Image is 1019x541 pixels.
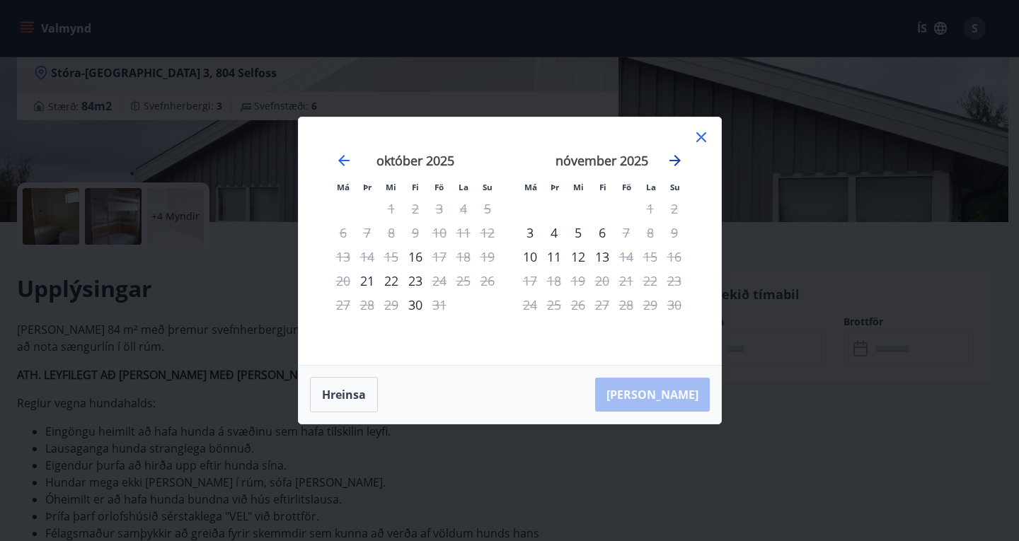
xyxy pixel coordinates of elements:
[427,221,451,245] td: Not available. föstudagur, 10. október 2025
[662,221,686,245] td: Not available. sunnudagur, 9. nóvember 2025
[363,182,372,192] small: Þr
[476,269,500,293] td: Not available. sunnudagur, 26. október 2025
[542,245,566,269] div: 11
[310,377,378,412] button: Hreinsa
[662,245,686,269] td: Not available. sunnudagur, 16. nóvember 2025
[451,197,476,221] td: Not available. laugardagur, 4. október 2025
[379,293,403,317] td: Not available. miðvikudagur, 29. október 2025
[379,269,403,293] td: Choose miðvikudagur, 22. október 2025 as your check-in date. It’s available.
[403,245,427,269] div: Aðeins innritun í boði
[518,221,542,245] div: Aðeins innritun í boði
[590,293,614,317] td: Not available. fimmtudagur, 27. nóvember 2025
[542,221,566,245] td: Choose þriðjudagur, 4. nóvember 2025 as your check-in date. It’s available.
[667,152,684,169] div: Move forward to switch to the next month.
[386,182,396,192] small: Mi
[427,293,451,317] td: Not available. föstudagur, 31. október 2025
[573,182,584,192] small: Mi
[646,182,656,192] small: La
[599,182,606,192] small: Fi
[638,245,662,269] td: Not available. laugardagur, 15. nóvember 2025
[403,269,427,293] div: 23
[524,182,537,192] small: Má
[518,269,542,293] td: Not available. mánudagur, 17. nóvember 2025
[590,245,614,269] td: Choose fimmtudagur, 13. nóvember 2025 as your check-in date. It’s available.
[638,197,662,221] td: Not available. laugardagur, 1. nóvember 2025
[476,221,500,245] td: Not available. sunnudagur, 12. október 2025
[518,245,542,269] td: Choose mánudagur, 10. nóvember 2025 as your check-in date. It’s available.
[331,293,355,317] td: Not available. mánudagur, 27. október 2025
[614,221,638,245] div: Aðeins útritun í boði
[331,221,355,245] td: Not available. mánudagur, 6. október 2025
[542,245,566,269] td: Choose þriðjudagur, 11. nóvember 2025 as your check-in date. It’s available.
[518,293,542,317] td: Not available. mánudagur, 24. nóvember 2025
[337,182,350,192] small: Má
[566,245,590,269] td: Choose miðvikudagur, 12. nóvember 2025 as your check-in date. It’s available.
[403,197,427,221] td: Not available. fimmtudagur, 2. október 2025
[483,182,493,192] small: Su
[662,293,686,317] td: Not available. sunnudagur, 30. nóvember 2025
[459,182,468,192] small: La
[662,197,686,221] td: Not available. sunnudagur, 2. nóvember 2025
[590,269,614,293] td: Not available. fimmtudagur, 20. nóvember 2025
[614,269,638,293] td: Not available. föstudagur, 21. nóvember 2025
[590,245,614,269] div: 13
[403,221,427,245] td: Not available. fimmtudagur, 9. október 2025
[590,221,614,245] div: 6
[335,152,352,169] div: Move backward to switch to the previous month.
[427,245,451,269] div: Aðeins útritun í boði
[555,152,648,169] strong: nóvember 2025
[451,245,476,269] td: Not available. laugardagur, 18. október 2025
[590,221,614,245] td: Choose fimmtudagur, 6. nóvember 2025 as your check-in date. It’s available.
[427,197,451,221] td: Not available. föstudagur, 3. október 2025
[451,269,476,293] td: Not available. laugardagur, 25. október 2025
[355,221,379,245] td: Not available. þriðjudagur, 7. október 2025
[355,269,379,293] div: Aðeins innritun í boði
[403,293,427,317] div: Aðeins innritun í boði
[316,134,704,348] div: Calendar
[434,182,444,192] small: Fö
[476,245,500,269] td: Not available. sunnudagur, 19. október 2025
[355,245,379,269] td: Not available. þriðjudagur, 14. október 2025
[638,221,662,245] td: Not available. laugardagur, 8. nóvember 2025
[379,221,403,245] td: Not available. miðvikudagur, 8. október 2025
[451,221,476,245] td: Not available. laugardagur, 11. október 2025
[542,293,566,317] td: Not available. þriðjudagur, 25. nóvember 2025
[566,221,590,245] td: Choose miðvikudagur, 5. nóvember 2025 as your check-in date. It’s available.
[638,269,662,293] td: Not available. laugardagur, 22. nóvember 2025
[331,269,355,293] td: Not available. mánudagur, 20. október 2025
[638,293,662,317] td: Not available. laugardagur, 29. nóvember 2025
[614,293,638,317] td: Not available. föstudagur, 28. nóvember 2025
[355,269,379,293] td: Choose þriðjudagur, 21. október 2025 as your check-in date. It’s available.
[670,182,680,192] small: Su
[622,182,631,192] small: Fö
[566,221,590,245] div: 5
[376,152,454,169] strong: október 2025
[614,221,638,245] td: Not available. föstudagur, 7. nóvember 2025
[403,269,427,293] td: Choose fimmtudagur, 23. október 2025 as your check-in date. It’s available.
[662,269,686,293] td: Not available. sunnudagur, 23. nóvember 2025
[331,245,355,269] td: Not available. mánudagur, 13. október 2025
[566,269,590,293] td: Not available. miðvikudagur, 19. nóvember 2025
[542,269,566,293] td: Not available. þriðjudagur, 18. nóvember 2025
[355,293,379,317] td: Not available. þriðjudagur, 28. október 2025
[427,245,451,269] td: Not available. föstudagur, 17. október 2025
[379,269,403,293] div: 22
[566,293,590,317] td: Not available. miðvikudagur, 26. nóvember 2025
[379,197,403,221] td: Not available. miðvikudagur, 1. október 2025
[412,182,419,192] small: Fi
[551,182,559,192] small: Þr
[542,221,566,245] div: 4
[566,245,590,269] div: 12
[476,197,500,221] td: Not available. sunnudagur, 5. október 2025
[614,245,638,269] div: Aðeins útritun í boði
[518,245,542,269] div: Aðeins innritun í boði
[403,245,427,269] td: Choose fimmtudagur, 16. október 2025 as your check-in date. It’s available.
[403,293,427,317] td: Choose fimmtudagur, 30. október 2025 as your check-in date. It’s available.
[427,269,451,293] div: Aðeins útritun í boði
[518,221,542,245] td: Choose mánudagur, 3. nóvember 2025 as your check-in date. It’s available.
[379,245,403,269] td: Not available. miðvikudagur, 15. október 2025
[427,293,451,317] div: Aðeins útritun í boði
[427,269,451,293] td: Not available. föstudagur, 24. október 2025
[614,245,638,269] td: Not available. föstudagur, 14. nóvember 2025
